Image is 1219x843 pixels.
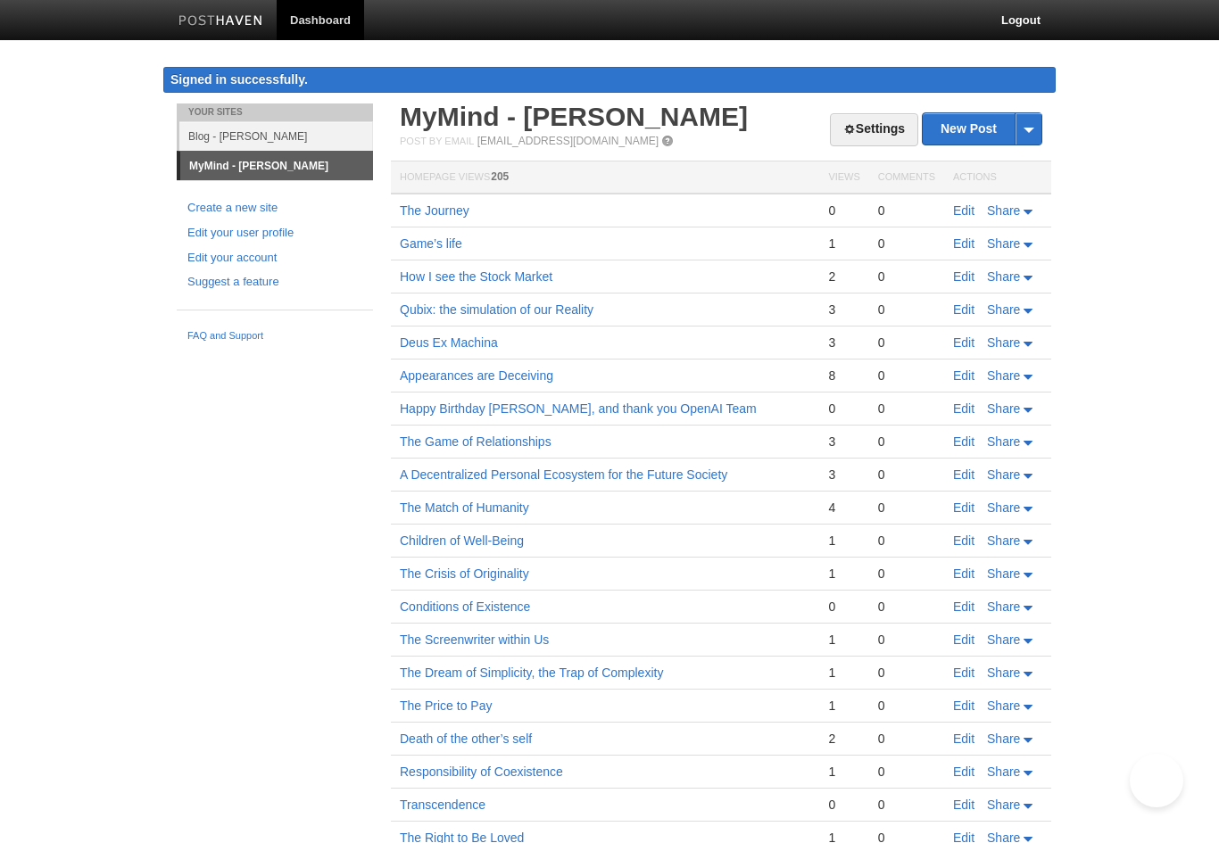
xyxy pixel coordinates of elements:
span: Share [987,236,1020,251]
div: 0 [828,401,859,417]
div: 3 [828,467,859,483]
a: Edit [953,434,974,449]
div: 0 [878,202,935,219]
span: Share [987,302,1020,317]
div: 0 [878,500,935,516]
a: Edit [953,302,974,317]
a: The Dream of Simplicity, the Trap of Complexity [400,665,663,680]
a: Edit [953,203,974,218]
a: Transcendence [400,798,485,812]
a: Edit [953,698,974,713]
div: 1 [828,665,859,681]
div: 0 [878,797,935,813]
span: Post by Email [400,136,474,146]
a: Edit [953,566,974,581]
a: Happy Birthday [PERSON_NAME], and thank you OpenAI Team [400,401,757,416]
div: 0 [878,599,935,615]
div: 4 [828,500,859,516]
a: Edit your user profile [187,224,362,243]
a: Edit [953,269,974,284]
div: 0 [828,599,859,615]
span: Share [987,566,1020,581]
span: Share [987,698,1020,713]
a: Edit [953,500,974,515]
a: Blog - [PERSON_NAME] [179,121,373,151]
div: 0 [878,368,935,384]
div: 0 [878,665,935,681]
a: The Journey [400,203,469,218]
th: Comments [869,161,944,194]
a: Game’s life [400,236,462,251]
span: Share [987,599,1020,614]
div: Signed in successfully. [163,67,1056,93]
div: 0 [878,302,935,318]
div: 0 [878,731,935,747]
img: Posthaven-bar [178,15,263,29]
div: 0 [878,401,935,417]
a: The Price to Pay [400,698,493,713]
a: Responsibility of Coexistence [400,764,563,779]
span: Share [987,665,1020,680]
span: Share [987,764,1020,779]
a: New Post [923,113,1041,145]
a: Children of Well-Being [400,533,524,548]
div: 1 [828,698,859,714]
div: 2 [828,269,859,285]
a: MyMind - [PERSON_NAME] [400,102,748,131]
a: Edit [953,236,974,251]
div: 3 [828,434,859,450]
a: The Screenwriter within Us [400,632,549,647]
li: Your Sites [177,103,373,121]
span: Share [987,401,1020,416]
a: Death of the other’s self [400,731,532,746]
a: Edit [953,764,974,779]
a: Create a new site [187,199,362,218]
th: Homepage Views [391,161,819,194]
a: Edit [953,599,974,614]
a: The Match of Humanity [400,500,529,515]
a: How I see the Stock Market [400,269,552,284]
span: Share [987,731,1020,746]
div: 1 [828,632,859,648]
span: Share [987,335,1020,350]
div: 0 [878,764,935,780]
span: Share [987,203,1020,218]
a: Edit [953,401,974,416]
span: Share [987,467,1020,482]
th: Views [819,161,868,194]
div: 0 [878,533,935,549]
span: Share [987,368,1020,383]
a: The Game of Relationships [400,434,551,449]
a: Edit [953,467,974,482]
div: 3 [828,302,859,318]
a: The Crisis of Originality [400,566,529,581]
div: 3 [828,335,859,351]
th: Actions [944,161,1051,194]
div: 1 [828,764,859,780]
a: Conditions of Existence [400,599,530,614]
div: 1 [828,566,859,582]
a: Qubix: the simulation of our Reality [400,302,593,317]
a: Edit [953,665,974,680]
span: Share [987,269,1020,284]
a: Appearances are Deceiving [400,368,553,383]
a: Edit [953,632,974,647]
a: Edit [953,798,974,812]
a: Settings [830,113,918,146]
div: 0 [828,202,859,219]
div: 0 [878,434,935,450]
div: 0 [878,269,935,285]
div: 1 [828,236,859,252]
div: 0 [878,698,935,714]
span: Share [987,533,1020,548]
a: Edit your account [187,249,362,268]
div: 0 [828,797,859,813]
div: 0 [878,236,935,252]
span: Share [987,798,1020,812]
div: 0 [878,335,935,351]
a: [EMAIL_ADDRESS][DOMAIN_NAME] [477,135,659,147]
a: Deus Ex Machina [400,335,498,350]
span: Share [987,500,1020,515]
div: 1 [828,533,859,549]
span: Share [987,434,1020,449]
